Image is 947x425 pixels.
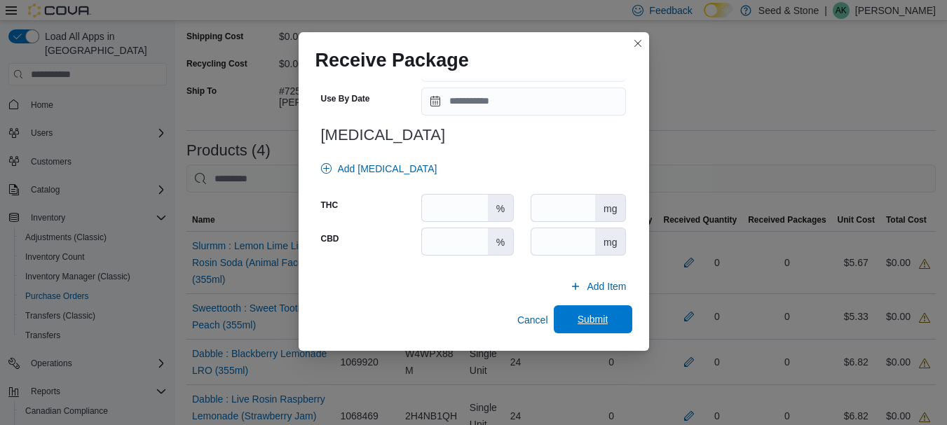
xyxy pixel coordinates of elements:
button: Submit [554,305,632,333]
label: THC [321,200,339,211]
button: Cancel [512,306,554,334]
label: CBD [321,233,339,244]
div: % [488,195,513,221]
span: Add Item [587,279,626,293]
button: Add Item [564,272,632,300]
h3: [MEDICAL_DATA] [321,127,627,144]
h1: Receive Package [315,49,469,71]
label: Use By Date [321,93,370,104]
span: Cancel [517,313,548,327]
div: % [488,228,513,255]
button: Add [MEDICAL_DATA] [315,155,443,183]
div: mg [595,228,625,255]
input: Press the down key to open a popover containing a calendar. [421,88,626,116]
span: Add [MEDICAL_DATA] [338,162,437,176]
span: Submit [578,312,608,326]
button: Closes this modal window [629,35,646,52]
div: mg [595,195,625,221]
